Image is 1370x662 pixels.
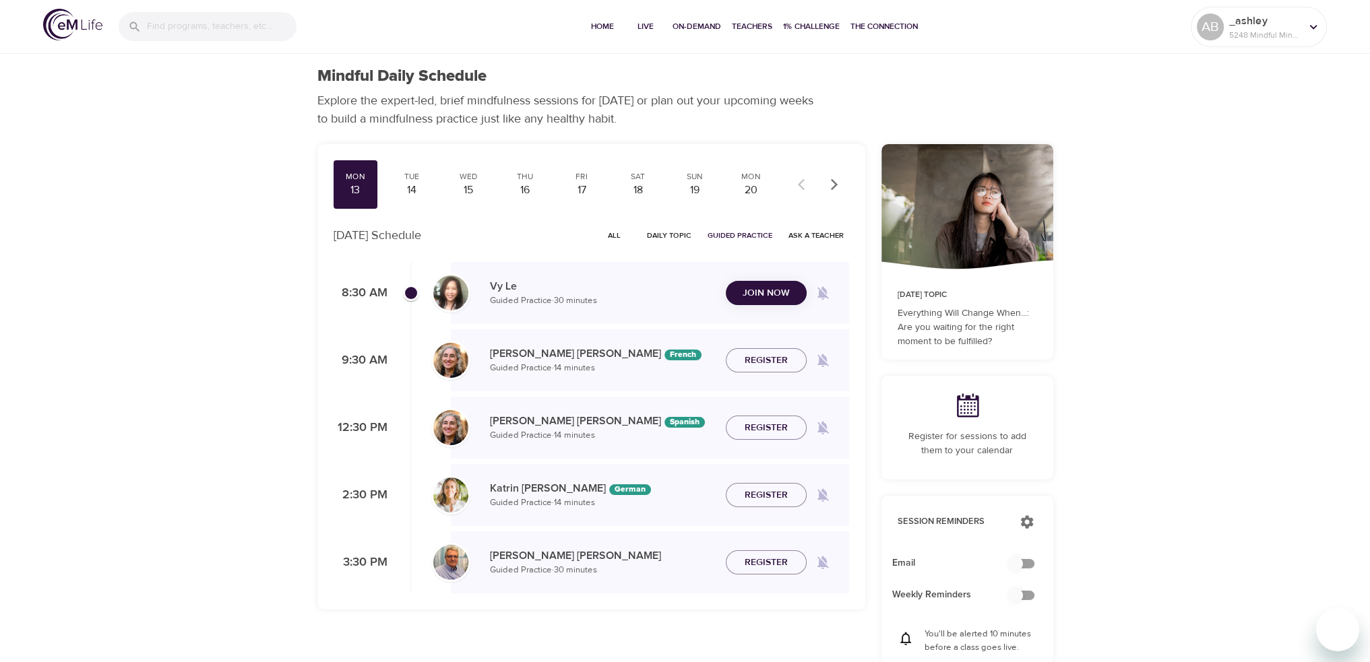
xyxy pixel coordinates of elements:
span: Remind me when a class goes live every Monday at 12:30 PM [807,411,839,444]
span: Weekly Reminders [892,588,1021,602]
span: On-Demand [673,20,721,34]
p: 3:30 PM [334,554,387,572]
p: 12:30 PM [334,419,387,437]
p: Register for sessions to add them to your calendar [898,430,1037,458]
div: The episodes in this programs will be in French [664,350,702,360]
h1: Mindful Daily Schedule [317,67,487,86]
div: Sun [678,171,712,183]
p: Everything Will Change When...: Are you waiting for the right moment to be fulfilled? [898,306,1037,349]
button: Join Now [726,281,807,306]
span: Home [586,20,619,34]
span: Remind me when a class goes live every Monday at 2:30 PM [807,479,839,511]
div: 16 [508,183,542,198]
p: [PERSON_NAME] [PERSON_NAME] [490,345,715,362]
div: Mon [735,171,768,183]
span: Remind me when a class goes live every Monday at 8:30 AM [807,277,839,309]
p: Explore the expert-led, brief mindfulness sessions for [DATE] or plan out your upcoming weeks to ... [317,92,823,128]
button: All [593,225,636,246]
p: Katrin [PERSON_NAME] [490,480,715,496]
span: Remind me when a class goes live every Monday at 9:30 AM [807,344,839,376]
p: You'll be alerted 10 minutes before a class goes live. [925,628,1037,654]
button: Register [726,348,807,373]
div: Thu [508,171,542,183]
p: [PERSON_NAME] [PERSON_NAME] [490,413,715,429]
span: The Connection [850,20,918,34]
button: Ask a Teacher [783,225,849,246]
span: Guided Practice [708,229,772,242]
p: _ashley [1229,13,1301,29]
span: All [598,229,631,242]
span: Email [892,556,1021,570]
img: logo [43,9,102,40]
span: Register [745,420,788,436]
input: Find programs, teachers, etc... [147,12,297,41]
div: 14 [395,183,429,198]
p: 8:30 AM [334,284,387,302]
div: 18 [621,183,655,198]
img: Maria%20Alonso%20Martinez.png [433,343,468,378]
div: AB [1197,13,1224,40]
img: Katrin%20Buisman.jpg [433,477,468,512]
img: Roger%20Nolan%20Headshot.jpg [433,545,468,580]
div: 13 [339,183,373,198]
p: [DATE] Schedule [334,226,421,244]
button: Daily Topic [642,225,697,246]
p: Vy Le [490,278,715,294]
span: Register [745,554,788,571]
p: Guided Practice · 30 minutes [490,294,715,308]
p: [DATE] Topic [898,289,1037,301]
span: Join Now [743,285,790,302]
div: Sat [621,171,655,183]
p: 2:30 PM [334,486,387,504]
div: Mon [339,171,373,183]
p: Guided Practice · 14 minutes [490,429,715,442]
span: Live [629,20,662,34]
span: Register [745,487,788,504]
span: Register [745,352,788,369]
span: Daily Topic [647,229,691,242]
span: Remind me when a class goes live every Monday at 3:30 PM [807,546,839,578]
div: 20 [735,183,768,198]
span: Teachers [732,20,772,34]
button: Register [726,550,807,575]
div: 15 [452,183,485,198]
div: Tue [395,171,429,183]
img: vy-profile-good-3.jpg [433,275,468,310]
p: 9:30 AM [334,352,387,370]
p: Guided Practice · 30 minutes [490,564,715,577]
img: Maria%20Alonso%20Martinez.png [433,410,468,445]
p: 5248 Mindful Minutes [1229,29,1301,41]
div: 19 [678,183,712,198]
span: Ask a Teacher [788,229,844,242]
p: Guided Practice · 14 minutes [490,496,715,510]
p: Guided Practice · 14 minutes [490,362,715,375]
div: 17 [565,183,598,198]
button: Guided Practice [702,225,778,246]
p: Session Reminders [898,515,1006,529]
button: Register [726,483,807,508]
div: The episodes in this programs will be in Spanish [664,417,705,428]
button: Register [726,416,807,440]
div: Wed [452,171,485,183]
iframe: Button to launch messaging window [1316,608,1359,651]
span: 1% Challenge [783,20,840,34]
div: Fri [565,171,598,183]
div: The episodes in this programs will be in German [609,484,651,495]
p: [PERSON_NAME] [PERSON_NAME] [490,548,715,564]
